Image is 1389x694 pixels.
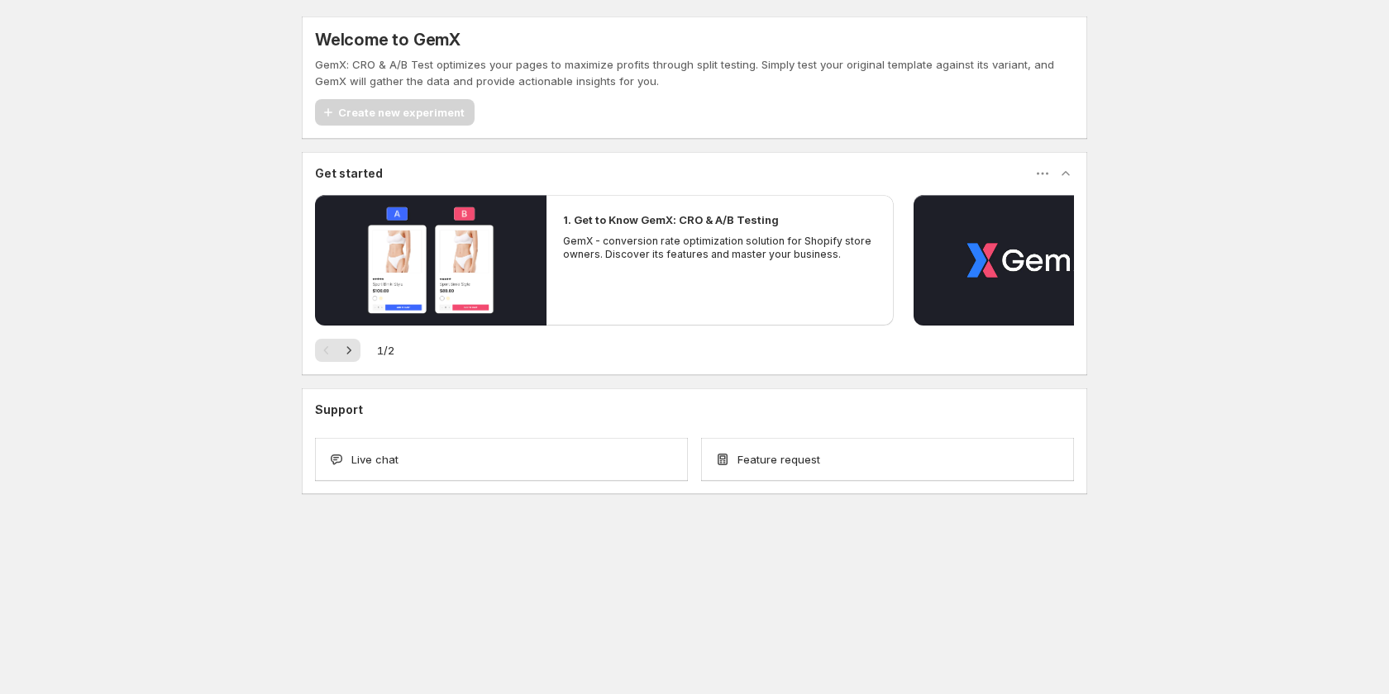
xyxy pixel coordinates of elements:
h5: Welcome to GemX [315,30,461,50]
h2: 1. Get to Know GemX: CRO & A/B Testing [563,212,779,228]
h3: Support [315,402,363,418]
span: Live chat [351,451,399,468]
span: Feature request [737,451,820,468]
span: 1 / 2 [377,342,394,359]
p: GemX: CRO & A/B Test optimizes your pages to maximize profits through split testing. Simply test ... [315,56,1074,89]
p: GemX - conversion rate optimization solution for Shopify store owners. Discover its features and ... [563,235,877,261]
h3: Get started [315,165,383,182]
